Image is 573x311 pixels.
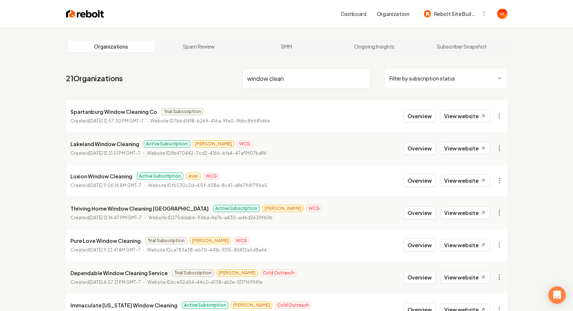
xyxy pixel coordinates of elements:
[172,269,214,277] span: Trial Subscription
[440,174,490,187] a: View website
[404,271,436,284] button: Overview
[144,140,190,148] span: Active Subscription
[213,205,259,212] span: Active Subscription
[137,173,183,180] span: Active Subscription
[70,150,140,157] p: Created
[89,247,140,253] time: [DATE] 11:22:41 AM GMT-7
[234,237,249,244] span: WCG
[217,269,258,277] span: [PERSON_NAME]
[204,173,219,180] span: WCG
[70,269,168,277] p: Dependable Window Cleaning Service
[275,302,311,309] span: Cold Outreach
[306,205,322,212] span: WCG
[440,207,490,219] a: View website
[150,117,270,125] p: Website ID 7b6d14f8-b269-416a-9fe0-9bbc86681d6e
[89,150,140,156] time: [DATE] 12:21:51 PM GMT-7
[440,271,490,283] a: View website
[70,204,209,213] p: Thriving Home Window Cleaning [GEOGRAPHIC_DATA]
[424,10,431,17] img: Rebolt Site Builder
[497,9,507,19] img: Avan Fahimi
[497,9,507,19] button: Open user button
[70,279,141,286] p: Created
[70,182,142,189] p: Created
[147,279,262,286] p: Website ID 6ce52d54-44c0-4138-ab2e-f217f6f1f4fa
[70,117,144,125] p: Created
[330,41,418,52] a: Ongoing Insights
[147,246,267,254] p: Website ID ca783a38-eb70-441b-9215-86812a5d8a44
[182,302,228,309] span: Active Subscription
[66,73,123,83] a: 21Organizations
[70,246,140,254] p: Created
[372,7,414,20] button: Organization
[89,118,144,124] time: [DATE] 12:57:30 PM GMT-7
[161,108,203,115] span: Trial Subscription
[148,214,273,221] p: Website ID 275ddab4-9d6a-4a7b-a430-ad6d2639f60b
[89,183,142,188] time: [DATE] 11:06:16 AM GMT-7
[148,182,267,189] p: Website ID f6530c2d-415f-408e-8c41-a86794f796e5
[231,302,272,309] span: [PERSON_NAME]
[404,142,436,155] button: Overview
[70,107,157,116] p: Spartanburg Window Cleaning Co
[70,172,132,181] p: Luxion Window Cleaning
[67,41,155,52] a: Organizations
[70,236,141,245] p: Pure Love Window Cleaning
[70,214,142,221] p: Created
[147,150,267,157] p: Website ID 9b470442-7cd2-4166-bfa4-47af9f07ba86
[70,140,139,148] p: Lakeland Window Cleaning
[190,237,231,244] span: [PERSON_NAME]
[242,68,370,88] input: Search by name or ID
[404,109,436,123] button: Overview
[440,239,490,251] a: View website
[193,140,234,148] span: [PERSON_NAME]
[261,269,296,277] span: Cold Outreach
[440,110,490,122] a: View website
[70,301,177,310] p: Immaculate [US_STATE] Window Cleaning
[404,206,436,219] button: Overview
[404,174,436,187] button: Overview
[237,140,253,148] span: WCG
[440,142,490,154] a: View website
[418,41,506,52] a: Subscriber Snapshot
[548,286,566,304] div: Open Intercom Messenger
[186,173,201,180] span: Avan
[89,215,142,220] time: [DATE] 12:16:47 PM GMT-7
[404,239,436,252] button: Overview
[243,41,331,52] a: SMM
[341,10,367,17] a: Dashboard
[89,279,141,285] time: [DATE] 4:07:21 PM GMT-7
[434,10,478,18] span: Rebolt Site Builder
[262,205,303,212] span: [PERSON_NAME]
[145,237,187,244] span: Trial Subscription
[66,9,104,19] img: Rebolt Logo
[155,41,243,52] a: Spam Review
